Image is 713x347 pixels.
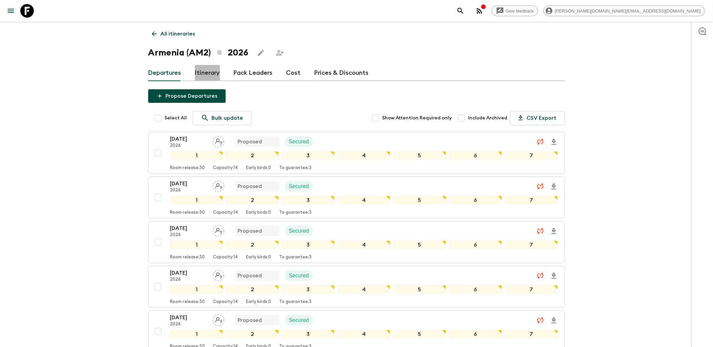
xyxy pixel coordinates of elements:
p: Capacity: 14 [213,165,238,171]
div: 1 [170,330,223,339]
button: [DATE]2026Assign pack leaderProposedSecured1234567Room release:30Capacity:14Early birds:0To guara... [148,177,565,218]
div: 4 [337,151,391,160]
svg: Unable to sync - Check prices and secured [536,316,544,324]
div: 3 [282,330,335,339]
span: Assign pack leader [213,227,224,233]
p: Early birds: 0 [246,165,271,171]
p: To guarantee: 3 [280,299,312,305]
a: Prices & Discounts [314,65,369,81]
div: Secured [285,181,313,192]
div: 7 [505,285,558,294]
button: CSV Export [510,111,565,125]
p: 2026 [170,188,207,193]
span: Share this itinerary [273,46,287,60]
div: 6 [449,196,502,205]
span: Assign pack leader [213,138,224,143]
div: 3 [282,285,335,294]
p: Secured [289,182,309,190]
p: [DATE] [170,180,207,188]
span: Show Attention Required only [382,115,452,121]
p: Bulk update [212,114,243,122]
p: Proposed [238,182,262,190]
p: To guarantee: 3 [280,210,312,215]
div: 4 [337,285,391,294]
p: To guarantee: 3 [280,255,312,260]
svg: Unable to sync - Check prices and secured [536,182,544,190]
button: search adventures [454,4,467,18]
p: Capacity: 14 [213,299,238,305]
p: Room release: 30 [170,165,205,171]
p: Proposed [238,316,262,324]
span: [PERSON_NAME][DOMAIN_NAME][EMAIL_ADDRESS][DOMAIN_NAME] [551,8,705,14]
svg: Unable to sync - Check prices and secured [536,138,544,146]
div: 6 [449,151,502,160]
span: Assign pack leader [213,183,224,188]
p: Room release: 30 [170,210,205,215]
div: Secured [285,136,313,147]
div: 5 [393,151,446,160]
div: 2 [226,196,279,205]
p: Secured [289,272,309,280]
div: 6 [449,240,502,249]
p: Capacity: 14 [213,255,238,260]
svg: Download Onboarding [550,138,558,146]
button: Propose Departures [148,89,226,103]
p: Early birds: 0 [246,299,271,305]
button: menu [4,4,18,18]
svg: Download Onboarding [550,317,558,325]
span: Assign pack leader [213,317,224,322]
span: Select All [165,115,187,121]
p: Proposed [238,138,262,146]
p: Secured [289,316,309,324]
h1: Armenia (AM2) 2026 [148,46,249,60]
p: Secured [289,227,309,235]
div: 6 [449,330,502,339]
p: 2026 [170,143,207,148]
span: Give feedback [502,8,538,14]
div: 1 [170,285,223,294]
div: 3 [282,151,335,160]
p: Proposed [238,227,262,235]
div: 5 [393,196,446,205]
div: 3 [282,196,335,205]
a: Cost [286,65,301,81]
p: Early birds: 0 [246,210,271,215]
div: 5 [393,240,446,249]
svg: Download Onboarding [550,227,558,235]
p: [DATE] [170,314,207,322]
div: 7 [505,240,558,249]
svg: Unable to sync - Check prices and secured [536,272,544,280]
span: Include Archived [468,115,508,121]
div: 2 [226,330,279,339]
p: Proposed [238,272,262,280]
div: 7 [505,151,558,160]
button: Edit this itinerary [254,46,268,60]
p: Secured [289,138,309,146]
p: 2026 [170,322,207,327]
div: 1 [170,196,223,205]
div: 4 [337,330,391,339]
button: [DATE]2026Assign pack leaderProposedSecured1234567Room release:30Capacity:14Early birds:0To guara... [148,132,565,174]
div: 2 [226,240,279,249]
div: 6 [449,285,502,294]
a: Departures [148,65,181,81]
p: 2026 [170,232,207,238]
div: 4 [337,196,391,205]
a: All itineraries [148,27,199,41]
a: Bulk update [193,111,252,125]
div: 2 [226,151,279,160]
svg: Download Onboarding [550,183,558,191]
div: 5 [393,285,446,294]
p: 2026 [170,277,207,282]
a: Give feedback [492,5,538,16]
div: 3 [282,240,335,249]
p: [DATE] [170,269,207,277]
div: Secured [285,315,313,326]
div: 7 [505,196,558,205]
p: [DATE] [170,224,207,232]
p: All itineraries [161,30,195,38]
a: Itinerary [195,65,220,81]
p: Room release: 30 [170,255,205,260]
span: Assign pack leader [213,272,224,277]
p: Room release: 30 [170,299,205,305]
